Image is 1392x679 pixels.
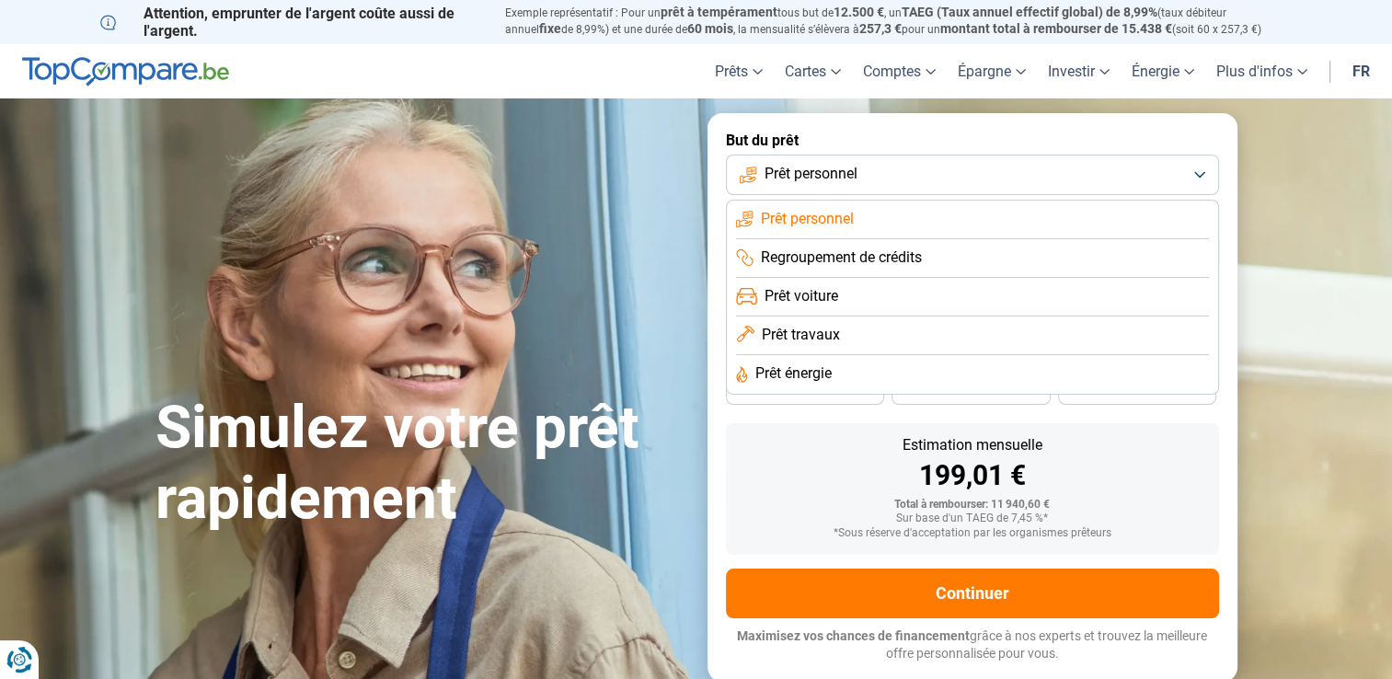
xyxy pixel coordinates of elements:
[859,21,902,36] span: 257,3 €
[852,44,947,98] a: Comptes
[765,286,838,306] span: Prêt voiture
[505,5,1293,38] p: Exemple représentatif : Pour un tous but de , un (taux débiteur annuel de 8,99%) et une durée de ...
[741,527,1204,540] div: *Sous réserve d'acceptation par les organismes prêteurs
[761,209,854,229] span: Prêt personnel
[687,21,733,36] span: 60 mois
[741,499,1204,512] div: Total à rembourser: 11 940,60 €
[1205,44,1318,98] a: Plus d'infos
[661,5,777,19] span: prêt à tempérament
[1037,44,1121,98] a: Investir
[22,57,229,86] img: TopCompare
[726,132,1219,149] label: But du prêt
[765,164,857,184] span: Prêt personnel
[100,5,483,40] p: Attention, emprunter de l'argent coûte aussi de l'argent.
[1121,44,1205,98] a: Énergie
[774,44,852,98] a: Cartes
[704,44,774,98] a: Prêts
[155,393,685,535] h1: Simulez votre prêt rapidement
[737,628,970,643] span: Maximisez vos chances de financement
[741,438,1204,453] div: Estimation mensuelle
[761,247,922,268] span: Regroupement de crédits
[940,21,1172,36] span: montant total à rembourser de 15.438 €
[785,386,825,397] span: 36 mois
[539,21,561,36] span: fixe
[762,325,840,345] span: Prêt travaux
[755,363,832,384] span: Prêt énergie
[1117,386,1157,397] span: 24 mois
[741,512,1204,525] div: Sur base d'un TAEG de 7,45 %*
[741,462,1204,489] div: 199,01 €
[726,627,1219,663] p: grâce à nos experts et trouvez la meilleure offre personnalisée pour vous.
[947,44,1037,98] a: Épargne
[950,386,991,397] span: 30 mois
[726,569,1219,618] button: Continuer
[902,5,1157,19] span: TAEG (Taux annuel effectif global) de 8,99%
[834,5,884,19] span: 12.500 €
[726,155,1219,195] button: Prêt personnel
[1341,44,1381,98] a: fr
